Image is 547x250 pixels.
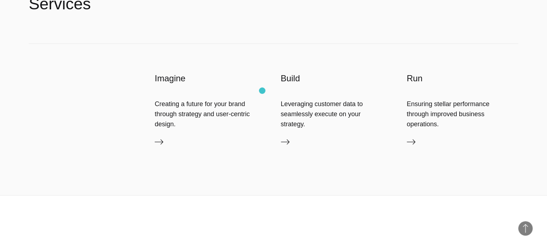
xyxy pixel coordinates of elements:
[518,221,533,236] button: Back to Top
[281,73,392,84] h3: Build
[407,99,518,129] div: Ensuring stellar performance through improved business operations.
[155,99,266,129] div: Creating a future for your brand through strategy and user-centric design.
[281,99,392,129] div: Leveraging customer data to seamlessly execute on your strategy.
[155,73,266,84] h3: Imagine
[407,73,518,84] h3: Run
